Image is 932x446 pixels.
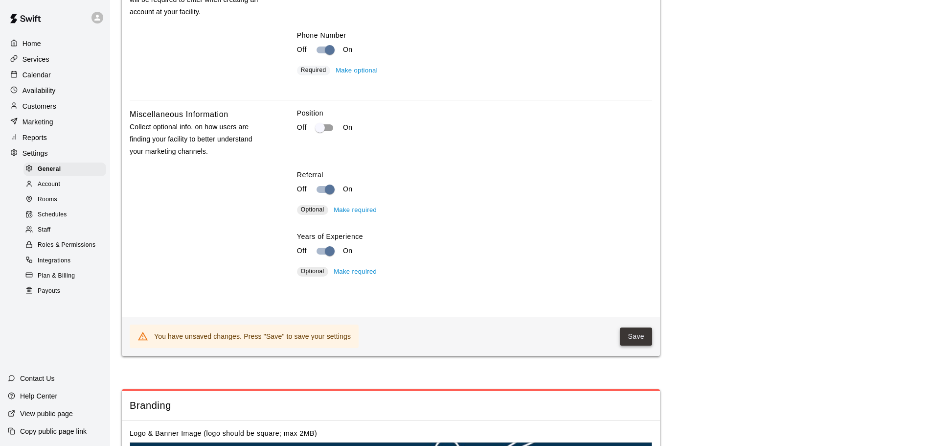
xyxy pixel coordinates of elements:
a: Calendar [8,68,102,82]
span: General [38,164,61,174]
a: Availability [8,83,102,98]
p: Help Center [20,391,57,401]
span: Optional [301,206,324,213]
a: Home [8,36,102,51]
div: Roles & Permissions [23,238,106,252]
p: Customers [23,101,56,111]
button: Make required [331,264,379,280]
span: Plan & Billing [38,271,75,281]
label: Position [297,108,652,118]
span: Account [38,180,60,189]
p: Off [297,246,307,256]
p: Reports [23,133,47,142]
div: Plan & Billing [23,269,106,283]
p: Off [297,45,307,55]
p: Off [297,122,307,133]
div: General [23,163,106,176]
button: Make required [331,203,379,218]
h6: Miscellaneous Information [130,108,228,121]
a: General [23,162,110,177]
p: On [343,246,353,256]
p: Marketing [23,117,53,127]
a: Settings [8,146,102,161]
span: Integrations [38,256,71,266]
a: Schedules [23,208,110,223]
label: Referral [297,170,652,180]
p: On [343,122,353,133]
a: Roles & Permissions [23,238,110,253]
span: Branding [130,399,652,412]
label: Years of Experience [297,232,652,241]
div: You have unsaved changes. Press "Save" to save your settings [154,328,351,345]
p: Home [23,39,41,48]
p: Services [23,54,49,64]
span: Rooms [38,195,57,205]
p: Collect optional info. on how users are finding your facility to better understand your marketing... [130,121,266,158]
p: View public page [20,409,73,419]
button: Save [620,328,652,346]
span: Schedules [38,210,67,220]
div: Payouts [23,284,106,298]
a: Reports [8,130,102,145]
span: Required [301,67,326,73]
a: Plan & Billing [23,268,110,283]
div: Staff [23,223,106,237]
span: Staff [38,225,50,235]
a: Payouts [23,283,110,299]
span: Roles & Permissions [38,240,95,250]
a: Account [23,177,110,192]
div: Rooms [23,193,106,207]
a: Integrations [23,253,110,268]
a: Services [8,52,102,67]
p: Copy public page link [20,426,87,436]
a: Marketing [8,115,102,129]
div: Schedules [23,208,106,222]
p: On [343,45,353,55]
div: Integrations [23,254,106,268]
a: Rooms [23,192,110,208]
div: Account [23,178,106,191]
button: Make optional [333,63,380,78]
label: Phone Number [297,30,652,40]
span: Optional [301,268,324,275]
p: On [343,184,353,194]
p: Off [297,184,307,194]
p: Availability [23,86,56,95]
a: Customers [8,99,102,114]
p: Calendar [23,70,51,80]
p: Settings [23,148,48,158]
p: Contact Us [20,374,55,383]
a: Staff [23,223,110,238]
span: Payouts [38,286,60,296]
label: Logo & Banner Image (logo should be square; max 2MB) [130,429,317,437]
